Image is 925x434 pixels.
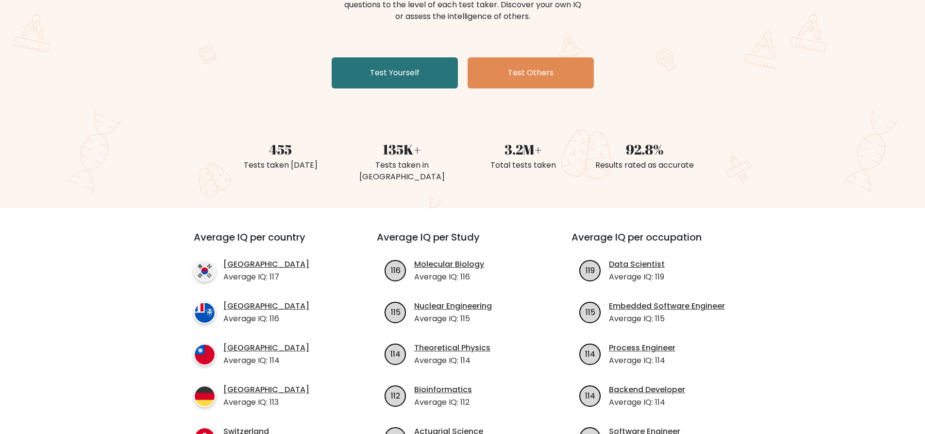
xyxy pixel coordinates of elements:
[468,57,594,88] a: Test Others
[585,348,595,359] text: 114
[414,384,472,396] a: Bioinformatics
[347,139,457,159] div: 135K+
[223,384,309,396] a: [GEOGRAPHIC_DATA]
[391,306,401,317] text: 115
[585,390,595,401] text: 114
[590,139,700,159] div: 92.8%
[586,306,595,317] text: 115
[609,384,685,396] a: Backend Developer
[226,139,336,159] div: 455
[223,271,309,283] p: Average IQ: 117
[609,313,725,325] p: Average IQ: 115
[414,342,490,354] a: Theoretical Physics
[223,259,309,270] a: [GEOGRAPHIC_DATA]
[469,159,578,171] div: Total tests taken
[194,260,216,282] img: country
[414,271,484,283] p: Average IQ: 116
[590,159,700,171] div: Results rated as accurate
[609,397,685,408] p: Average IQ: 114
[414,259,484,270] a: Molecular Biology
[609,300,725,312] a: Embedded Software Engineer
[414,313,492,325] p: Average IQ: 115
[223,313,309,325] p: Average IQ: 116
[609,355,675,366] p: Average IQ: 114
[586,264,595,276] text: 119
[390,348,401,359] text: 114
[391,264,401,276] text: 116
[226,159,336,171] div: Tests taken [DATE]
[377,231,548,255] h3: Average IQ per Study
[223,355,309,366] p: Average IQ: 114
[391,390,400,401] text: 112
[223,397,309,408] p: Average IQ: 113
[609,259,665,270] a: Data Scientist
[609,271,665,283] p: Average IQ: 119
[332,57,458,88] a: Test Yourself
[223,342,309,354] a: [GEOGRAPHIC_DATA]
[194,385,216,407] img: country
[347,159,457,183] div: Tests taken in [GEOGRAPHIC_DATA]
[223,300,309,312] a: [GEOGRAPHIC_DATA]
[194,302,216,324] img: country
[194,344,216,365] img: country
[572,231,743,255] h3: Average IQ per occupation
[414,300,492,312] a: Nuclear Engineering
[414,355,490,366] p: Average IQ: 114
[194,231,342,255] h3: Average IQ per country
[414,397,472,408] p: Average IQ: 112
[609,342,675,354] a: Process Engineer
[469,139,578,159] div: 3.2M+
